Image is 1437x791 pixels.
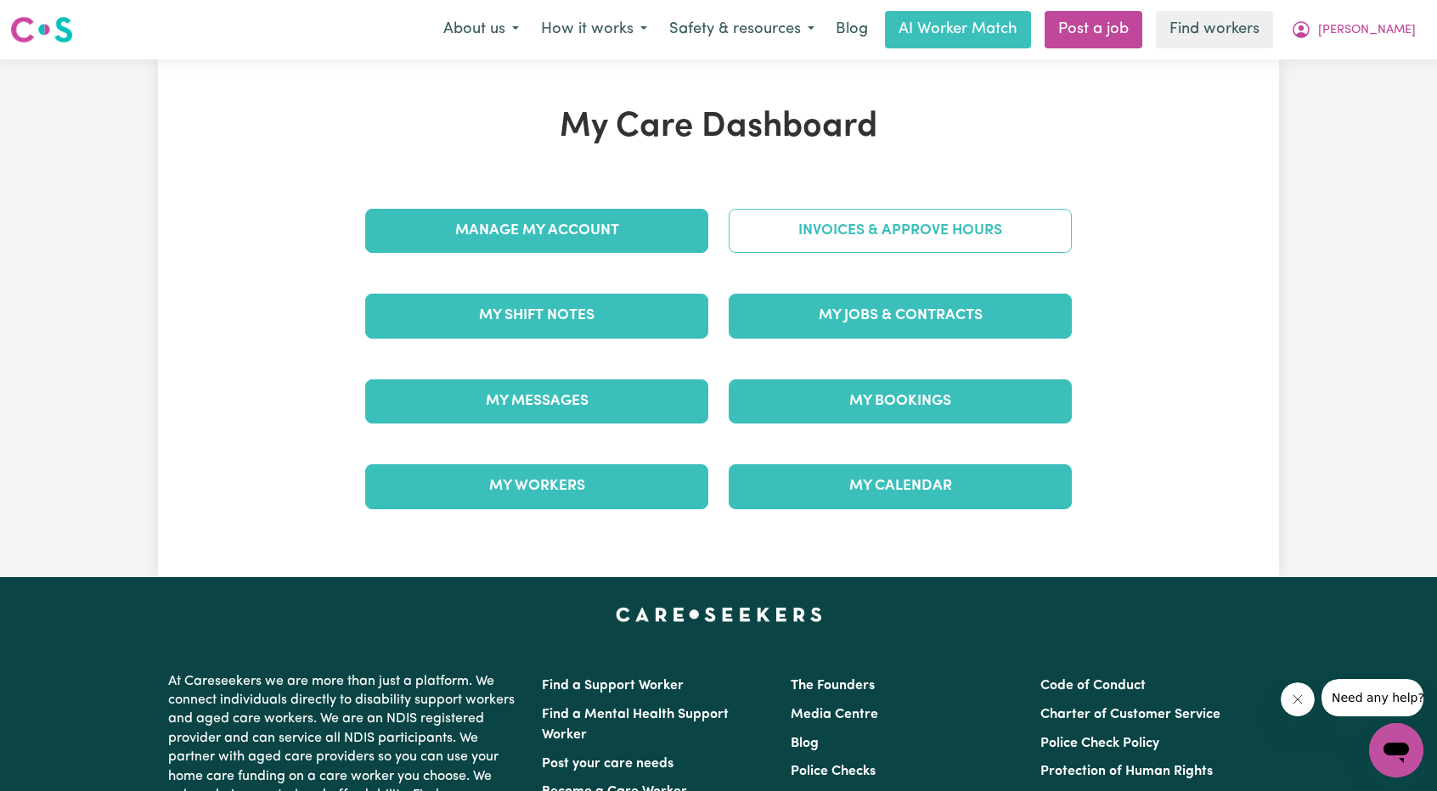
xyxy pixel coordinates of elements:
a: My Messages [365,379,708,424]
h1: My Care Dashboard [355,107,1082,148]
iframe: Close message [1281,682,1315,716]
a: Find workers [1156,11,1273,48]
a: Blog [826,11,878,48]
a: My Bookings [729,379,1072,424]
a: Charter of Customer Service [1040,708,1220,721]
a: Police Check Policy [1040,737,1159,750]
a: My Calendar [729,464,1072,508]
a: Code of Conduct [1040,679,1146,693]
span: [PERSON_NAME] [1318,21,1416,40]
img: Careseekers logo [10,14,73,45]
a: Media Centre [791,708,878,721]
a: Police Checks [791,765,876,778]
a: Post your care needs [542,757,673,771]
a: AI Worker Match [885,11,1031,48]
button: My Account [1280,12,1427,48]
a: My Shift Notes [365,294,708,338]
span: Need any help? [10,12,103,25]
a: Post a job [1045,11,1142,48]
button: How it works [530,12,658,48]
a: Careseekers home page [616,608,822,621]
a: Blog [791,737,819,750]
a: Find a Support Worker [542,679,684,693]
a: Manage My Account [365,209,708,253]
a: My Jobs & Contracts [729,294,1072,338]
iframe: Message from company [1321,679,1423,716]
button: About us [432,12,530,48]
a: The Founders [791,679,875,693]
a: Careseekers logo [10,10,73,49]
a: Protection of Human Rights [1040,765,1213,778]
iframe: Button to launch messaging window [1369,723,1423,777]
a: Find a Mental Health Support Worker [542,708,729,742]
a: Invoices & Approve Hours [729,209,1072,253]
button: Safety & resources [658,12,826,48]
a: My Workers [365,464,708,508]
